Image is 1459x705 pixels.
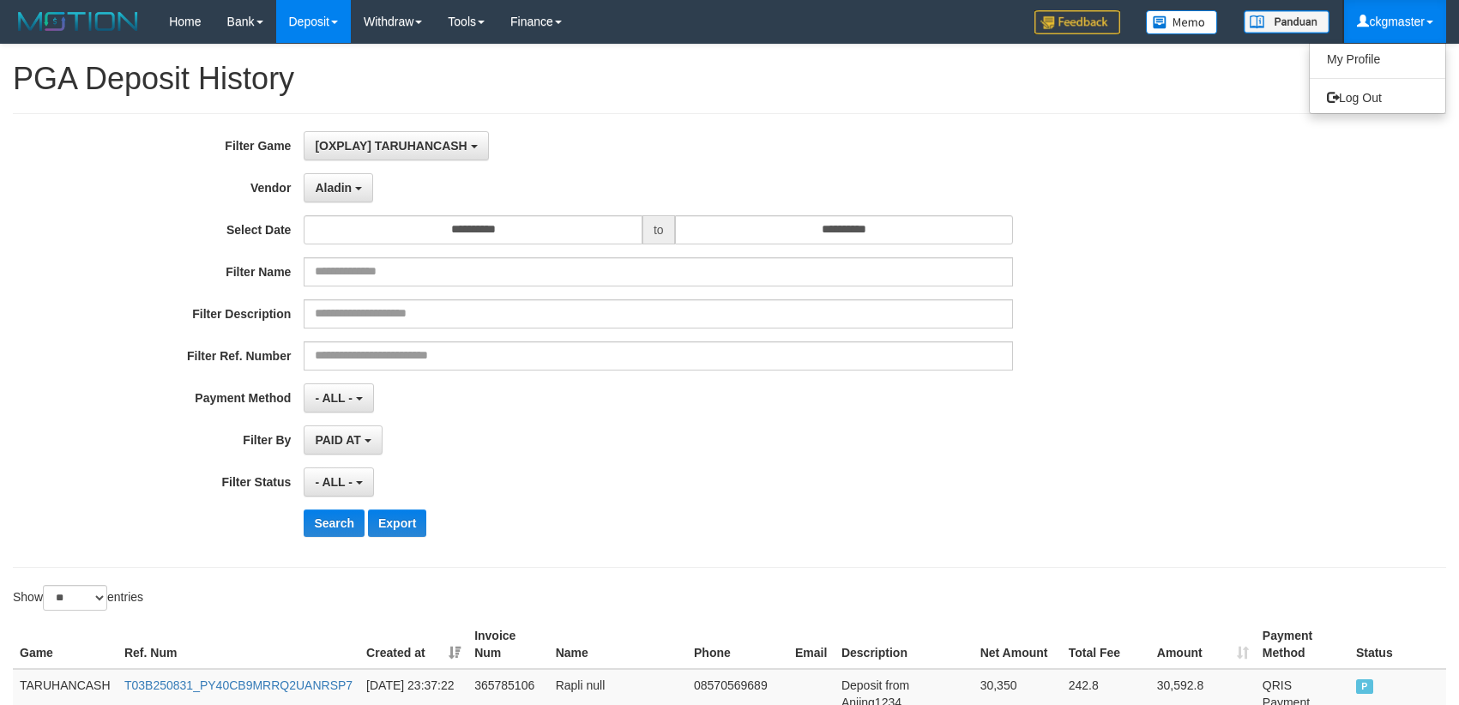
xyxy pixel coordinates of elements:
[1062,620,1150,669] th: Total Fee
[1310,87,1445,109] a: Log Out
[974,620,1062,669] th: Net Amount
[1244,10,1329,33] img: panduan.png
[1034,10,1120,34] img: Feedback.jpg
[467,620,549,669] th: Invoice Num
[13,620,118,669] th: Game
[1356,679,1373,694] span: PAID
[642,215,675,244] span: to
[13,9,143,34] img: MOTION_logo.png
[315,181,352,195] span: Aladin
[315,391,353,405] span: - ALL -
[315,433,360,447] span: PAID AT
[304,425,382,455] button: PAID AT
[43,585,107,611] select: Showentries
[368,509,426,537] button: Export
[315,475,353,489] span: - ALL -
[13,585,143,611] label: Show entries
[835,620,974,669] th: Description
[1310,48,1445,70] a: My Profile
[1146,10,1218,34] img: Button%20Memo.svg
[13,62,1446,96] h1: PGA Deposit History
[788,620,835,669] th: Email
[124,678,353,692] a: T03B250831_PY40CB9MRRQ2UANRSP7
[304,173,373,202] button: Aladin
[118,620,359,669] th: Ref. Num
[304,509,365,537] button: Search
[1349,620,1446,669] th: Status
[315,139,467,153] span: [OXPLAY] TARUHANCASH
[687,620,788,669] th: Phone
[304,467,373,497] button: - ALL -
[1150,620,1256,669] th: Amount: activate to sort column ascending
[359,620,467,669] th: Created at: activate to sort column ascending
[549,620,687,669] th: Name
[304,383,373,413] button: - ALL -
[1256,620,1349,669] th: Payment Method
[304,131,488,160] button: [OXPLAY] TARUHANCASH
